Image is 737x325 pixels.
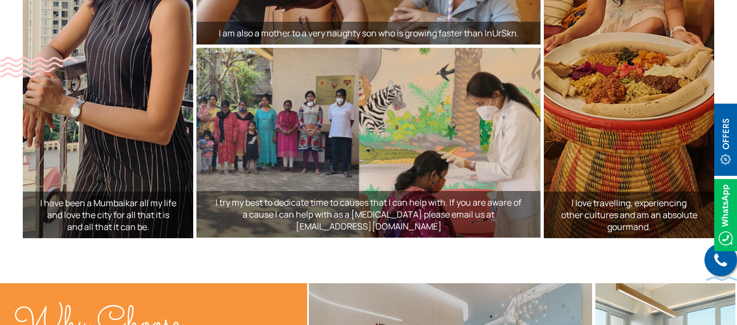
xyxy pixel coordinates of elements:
img: Whatsappicon [714,179,737,251]
p: I am also a mother to a very naughty son who is growing faster than InUrSkn. [202,27,535,39]
p: I try my best to dedicate time to causes that I can help with. If you are aware of a cause I can ... [202,196,535,232]
a: Whatsappicon [714,208,737,220]
img: offerBt [714,104,737,176]
p: I have been a Mumbaikar all my life and love the city for all that it is and all that it can be. [28,197,188,233]
img: bluewave [659,276,737,298]
p: I love travelling, experiencing other cultures and am an absolute gourmand. [549,197,709,233]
